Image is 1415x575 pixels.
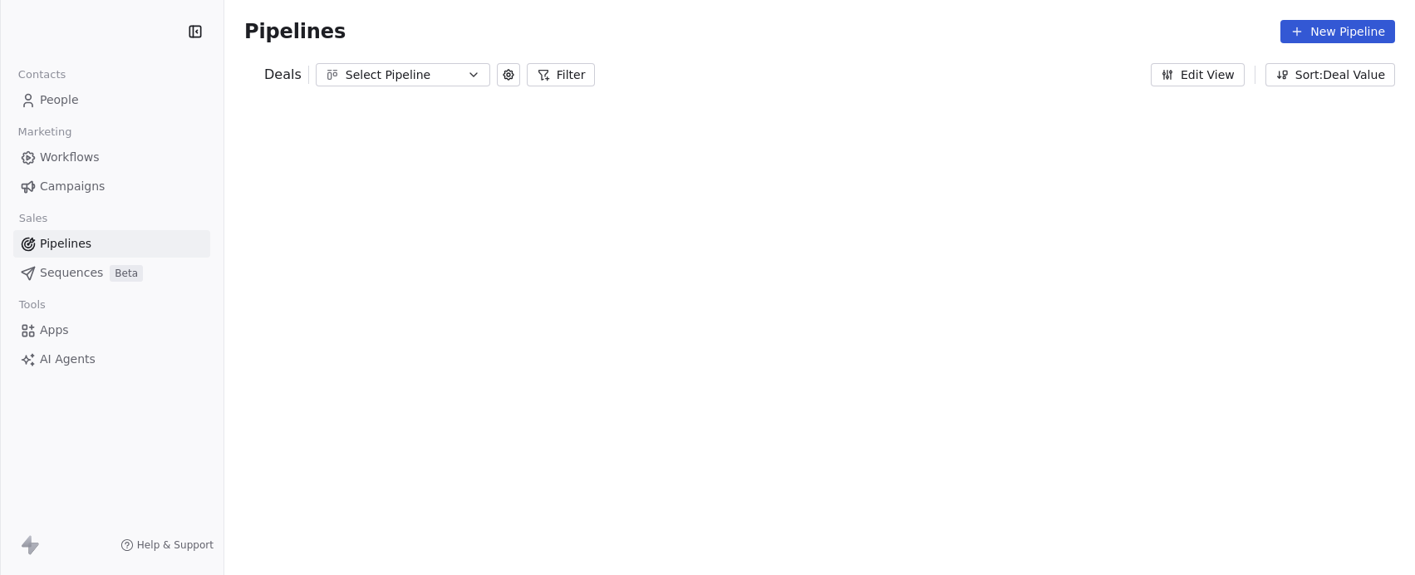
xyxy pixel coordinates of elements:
a: Help & Support [120,538,214,552]
a: Campaigns [13,173,210,200]
span: Sales [12,206,55,231]
button: Filter [527,63,596,86]
button: Edit View [1151,63,1245,86]
span: Deals [264,65,302,85]
a: Workflows [13,144,210,171]
span: Contacts [11,62,73,87]
a: Apps [13,317,210,344]
a: People [13,86,210,114]
a: AI Agents [13,346,210,373]
a: Pipelines [13,230,210,258]
span: Campaigns [40,178,105,195]
span: Help & Support [137,538,214,552]
button: New Pipeline [1280,20,1395,43]
span: Workflows [40,149,100,166]
span: Marketing [11,120,79,145]
a: SequencesBeta [13,259,210,287]
button: Sort: Deal Value [1265,63,1395,86]
span: Tools [12,292,52,317]
span: AI Agents [40,351,96,368]
span: People [40,91,79,109]
span: Sequences [40,264,103,282]
span: Beta [110,265,143,282]
span: Pipelines [40,235,91,253]
span: Apps [40,322,69,339]
span: Pipelines [244,20,346,43]
div: Select Pipeline [346,66,460,84]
